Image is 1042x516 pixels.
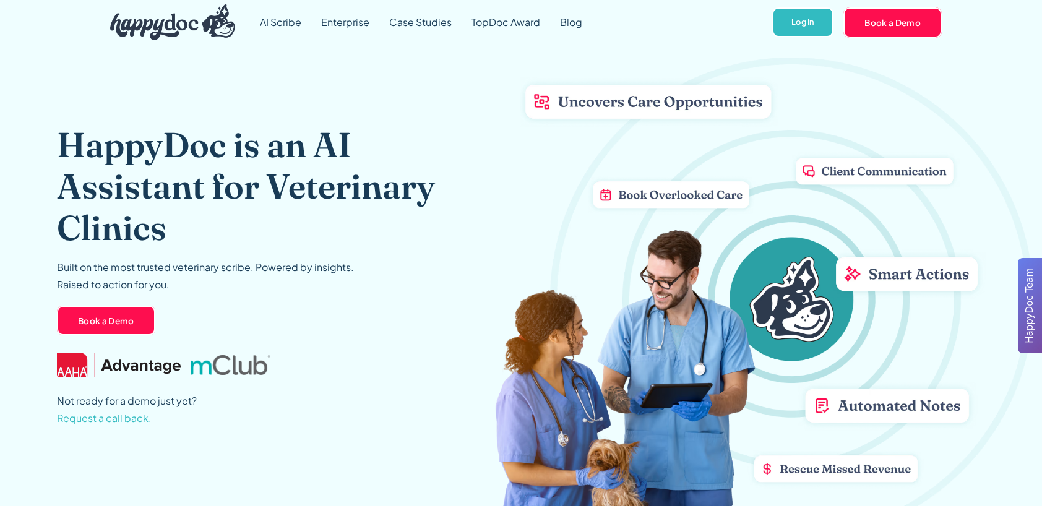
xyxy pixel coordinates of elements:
p: Not ready for a demo just yet? [57,392,197,427]
h1: HappyDoc is an AI Assistant for Veterinary Clinics [57,124,475,249]
span: Request a call back. [57,411,152,424]
a: Book a Demo [843,7,942,37]
a: home [100,1,235,43]
p: Built on the most trusted veterinary scribe. Powered by insights. Raised to action for you. [57,259,354,293]
img: mclub logo [191,355,270,375]
img: HappyDoc Logo: A happy dog with his ear up, listening. [110,4,235,40]
a: Log In [772,7,833,38]
img: AAHA Advantage logo [57,353,181,377]
a: Book a Demo [57,306,155,335]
